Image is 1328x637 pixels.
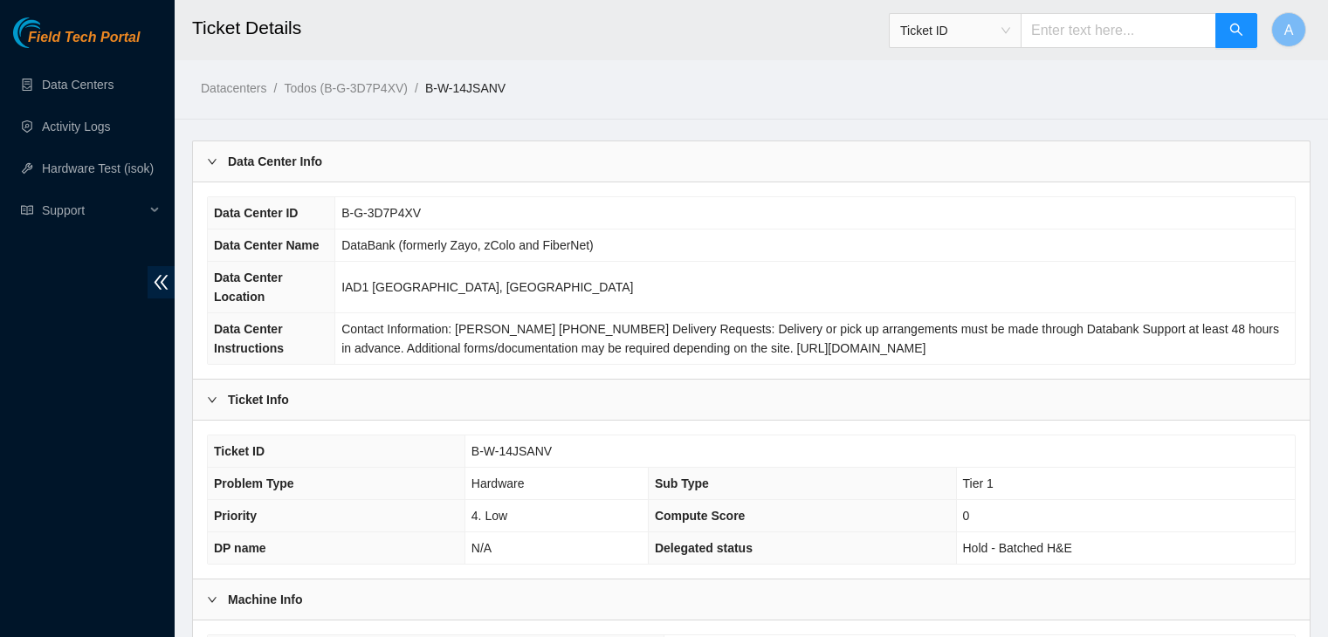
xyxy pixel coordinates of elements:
b: Data Center Info [228,152,322,171]
span: Compute Score [655,509,745,523]
a: Activity Logs [42,120,111,134]
span: search [1229,23,1243,39]
span: Priority [214,509,257,523]
span: Hardware [471,476,525,490]
span: read [21,204,33,216]
a: B-W-14JSANV [425,81,506,95]
input: Enter text here... [1021,13,1216,48]
span: Ticket ID [214,444,265,458]
div: Ticket Info [193,380,1310,420]
b: Machine Info [228,590,303,609]
span: Problem Type [214,476,294,490]
span: right [207,594,217,605]
span: right [207,156,217,167]
span: B-W-14JSANV [471,444,552,458]
div: Machine Info [193,579,1310,620]
span: Ticket ID [900,17,1010,44]
b: Ticket Info [228,390,289,409]
span: DataBank (formerly Zayo, zColo and FiberNet) [341,238,594,252]
div: Data Center Info [193,141,1310,182]
span: / [415,81,418,95]
img: Akamai Technologies [13,17,88,48]
a: Data Centers [42,78,114,92]
span: Data Center Location [214,271,283,304]
span: Data Center ID [214,206,298,220]
span: / [273,81,277,95]
span: Hold - Batched H&E [963,541,1072,555]
button: search [1215,13,1257,48]
span: Support [42,193,145,228]
span: double-left [148,266,175,298]
button: A [1271,12,1306,47]
span: IAD1 [GEOGRAPHIC_DATA], [GEOGRAPHIC_DATA] [341,280,633,294]
span: Sub Type [655,476,709,490]
span: N/A [471,541,492,555]
span: Data Center Instructions [214,322,284,355]
span: 0 [963,509,970,523]
span: DP name [214,541,266,555]
span: A [1284,19,1294,41]
a: Todos (B-G-3D7P4XV) [284,81,408,95]
a: Datacenters [201,81,266,95]
span: Delegated status [655,541,753,555]
a: Hardware Test (isok) [42,161,154,175]
span: right [207,394,217,405]
span: Tier 1 [963,476,994,490]
span: Contact Information: [PERSON_NAME] [PHONE_NUMBER] Delivery Requests: Delivery or pick up arrangem... [341,322,1279,355]
span: Field Tech Portal [28,30,140,46]
span: Data Center Name [214,238,320,252]
span: B-G-3D7P4XV [341,206,421,220]
a: Akamai TechnologiesField Tech Portal [13,31,140,54]
span: 4. Low [471,509,507,523]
